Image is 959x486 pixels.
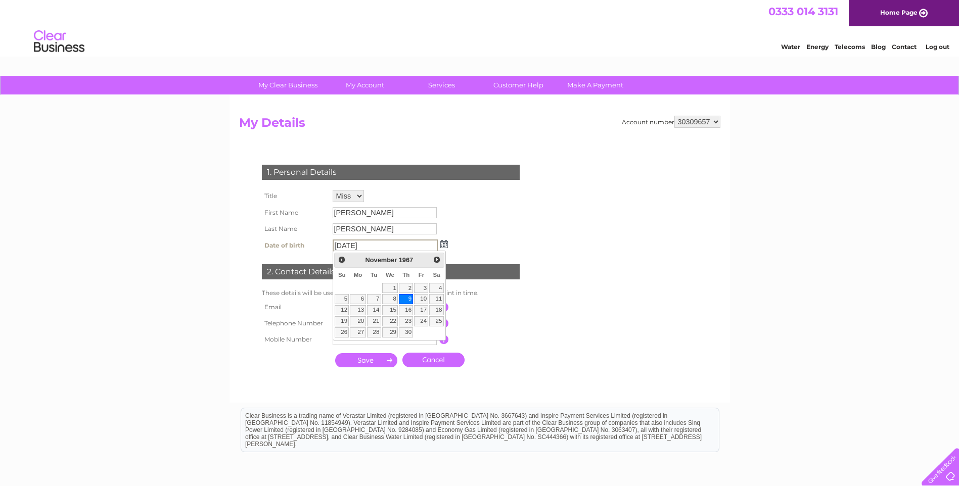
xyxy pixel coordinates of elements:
div: 2. Contact Details [262,264,520,279]
th: Telephone Number [259,315,330,331]
a: 30 [399,327,413,337]
span: November [366,256,397,264]
a: 2 [399,283,413,293]
a: Water [781,43,800,51]
th: Date of birth [259,237,330,254]
a: 28 [367,327,381,337]
span: Monday [354,272,362,278]
th: Mobile Number [259,331,330,348]
input: Submit [335,353,397,367]
span: Next [433,256,441,264]
span: Saturday [433,272,440,278]
h2: My Details [239,116,720,135]
a: My Account [323,76,406,94]
th: Email [259,299,330,315]
a: 12 [335,305,349,315]
a: 8 [382,294,398,304]
a: 13 [350,305,366,315]
a: Next [431,254,443,266]
a: My Clear Business [246,76,330,94]
a: 22 [382,316,398,326]
img: ... [440,240,448,248]
a: Log out [926,43,949,51]
a: 26 [335,327,349,337]
a: 25 [429,316,443,326]
a: 3 [414,283,428,293]
span: Wednesday [386,272,394,278]
a: 5 [335,294,349,304]
div: 1. Personal Details [262,165,520,180]
a: 18 [429,305,443,315]
span: Sunday [338,272,346,278]
a: 0333 014 3131 [768,5,838,18]
a: 27 [350,327,366,337]
a: Telecoms [835,43,865,51]
a: 15 [382,305,398,315]
a: 4 [429,283,443,293]
a: 21 [367,316,381,326]
th: Last Name [259,221,330,237]
th: Title [259,187,330,205]
a: 1 [382,283,398,293]
a: Make A Payment [554,76,637,94]
a: 24 [414,316,428,326]
a: Customer Help [477,76,560,94]
span: 1967 [399,256,413,264]
span: Friday [419,272,425,278]
img: logo.png [33,26,85,57]
a: 29 [382,327,398,337]
td: These details will be used if we need to contact you at any point in time. [259,287,522,299]
div: Account number [622,116,720,128]
a: Energy [806,43,829,51]
a: Blog [871,43,886,51]
th: First Name [259,205,330,221]
span: Thursday [402,272,409,278]
a: Prev [336,254,347,266]
a: 23 [399,316,413,326]
a: 6 [350,294,366,304]
span: Prev [338,256,346,264]
span: Tuesday [371,272,377,278]
a: Services [400,76,483,94]
a: 7 [367,294,381,304]
a: 19 [335,316,349,326]
a: 16 [399,305,413,315]
a: 9 [399,294,413,304]
a: Cancel [402,353,465,367]
a: 10 [414,294,428,304]
a: 20 [350,316,366,326]
div: Clear Business is a trading name of Verastar Limited (registered in [GEOGRAPHIC_DATA] No. 3667643... [241,6,719,49]
a: 14 [367,305,381,315]
a: 17 [414,305,428,315]
a: 11 [429,294,443,304]
a: Contact [892,43,917,51]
